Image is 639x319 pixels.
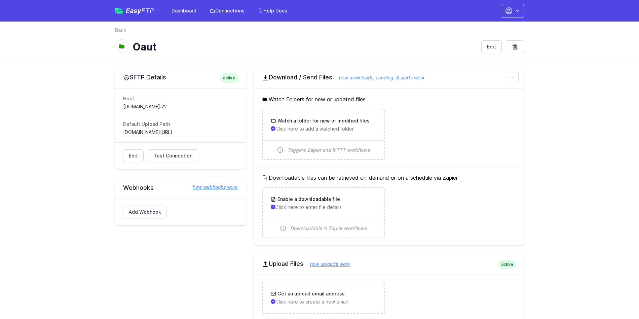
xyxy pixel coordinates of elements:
[303,261,350,267] a: how uploads work
[126,7,154,14] span: Easy
[123,73,238,81] h2: SFTP Details
[254,5,291,17] a: Help Docs
[123,129,238,136] dd: [DOMAIN_NAME][URL]
[262,73,516,81] h2: Download / Send Files
[263,109,384,159] a: Watch a folder for new or modified files Click here to add a watched folder Triggers Zapier and I...
[263,282,384,313] a: Get an upload email address Click here to create a new email
[288,147,370,153] span: Triggers Zapier and IFTTT workflows
[271,126,376,132] p: Click here to add a watched folder
[115,27,524,38] nav: Breadcrumb
[115,7,154,14] a: EasyFTP
[262,260,516,268] h2: Upload Files
[123,95,238,102] dt: Host
[123,149,144,162] a: Edit
[220,73,238,83] span: active
[332,75,425,80] a: how downloads, sending, & alerts work
[154,152,192,159] span: Test Connection
[276,117,370,124] h3: Watch a folder for new or modified files
[271,204,376,211] p: Click here to enter file details
[123,121,238,128] dt: Default Upload Path
[206,5,249,17] a: Connections
[186,184,238,190] a: how webhooks work
[115,8,123,14] img: easyftp_logo.png
[133,41,476,53] h1: Oaut
[115,27,126,34] a: Back
[123,184,238,192] h2: Webhooks
[262,174,516,182] h5: Downloadable files can be retrieved on-demand or on a schedule via Zapier
[263,188,384,238] a: Enable a downloadable file Click here to enter file details Downloadable in Zapier workflows
[167,5,200,17] a: Dashboard
[481,40,502,53] a: Edit
[123,206,167,218] a: Add Webhook
[148,149,198,162] a: Test Connection
[276,290,345,297] h3: Get an upload email address
[276,196,340,203] h3: Enable a downloadable file
[123,103,238,110] dd: [DOMAIN_NAME]:22
[291,225,367,232] span: Downloadable in Zapier workflows
[271,298,376,305] p: Click here to create a new email
[141,7,154,15] span: FTP
[498,260,516,269] span: active
[262,95,516,103] h5: Watch Folders for new or updated files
